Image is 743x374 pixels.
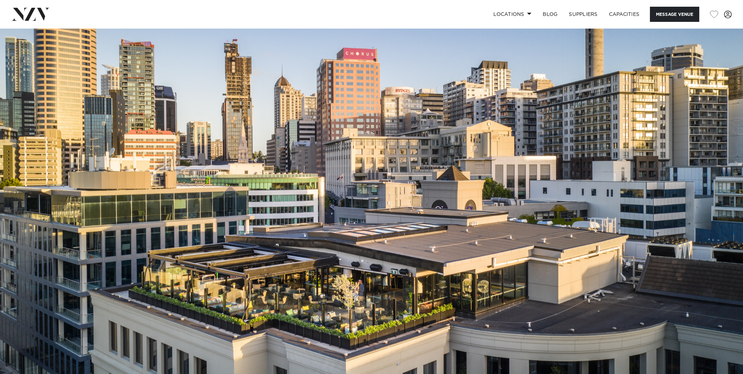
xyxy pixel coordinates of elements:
a: SUPPLIERS [563,7,603,22]
a: Capacities [603,7,645,22]
img: nzv-logo.png [11,8,50,20]
a: BLOG [537,7,563,22]
a: Locations [488,7,537,22]
button: Message Venue [650,7,699,22]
